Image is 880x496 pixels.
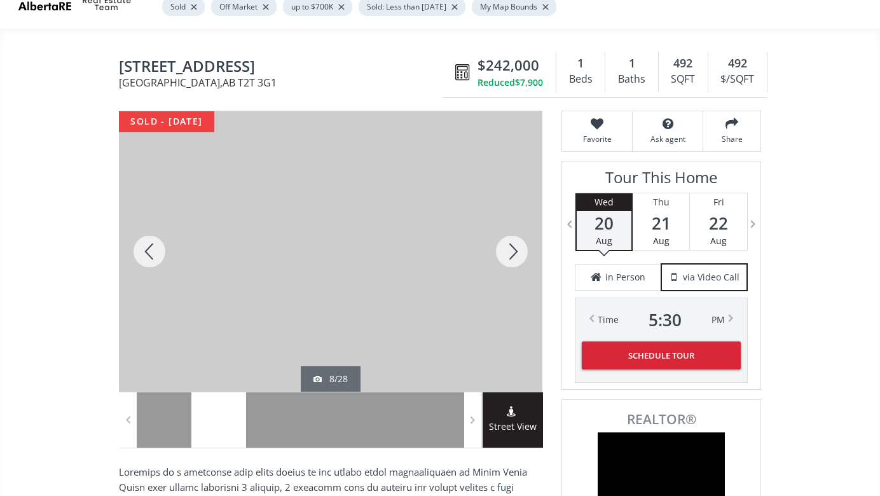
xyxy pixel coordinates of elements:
div: Beds [563,70,598,89]
span: via Video Call [683,271,739,284]
span: in Person [605,271,645,284]
div: Fri [690,193,747,211]
span: 492 [673,55,692,72]
span: Street View [483,420,543,434]
div: 1 [612,55,651,72]
span: REALTOR® [576,413,746,426]
div: sold - [DATE] [119,111,214,132]
span: 1904 10 Street SW #402 [119,58,449,78]
div: 492 [715,55,760,72]
h3: Tour This Home [575,169,748,193]
div: 8/28 [313,373,348,385]
div: Wed [577,193,631,211]
span: [GEOGRAPHIC_DATA] , AB T2T 3G1 [119,78,449,88]
span: Share [710,134,754,144]
span: Ask agent [639,134,696,144]
div: SQFT [665,70,701,89]
div: Baths [612,70,651,89]
div: Thu [633,193,689,211]
span: 21 [633,214,689,232]
span: Aug [710,235,727,247]
span: Favorite [568,134,626,144]
div: 1 [563,55,598,72]
button: Schedule Tour [582,341,741,369]
span: 22 [690,214,747,232]
div: $/SQFT [715,70,760,89]
span: Aug [653,235,670,247]
span: 20 [577,214,631,232]
span: $7,900 [515,76,543,89]
div: Reduced [478,76,543,89]
span: Aug [596,235,612,247]
div: 1904 10 Street SW #402 Calgary, AB T2T 3G1 - Photo 8 of 28 [119,111,542,392]
span: $242,000 [478,55,539,75]
div: Time PM [598,311,725,329]
span: 5 : 30 [649,311,682,329]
